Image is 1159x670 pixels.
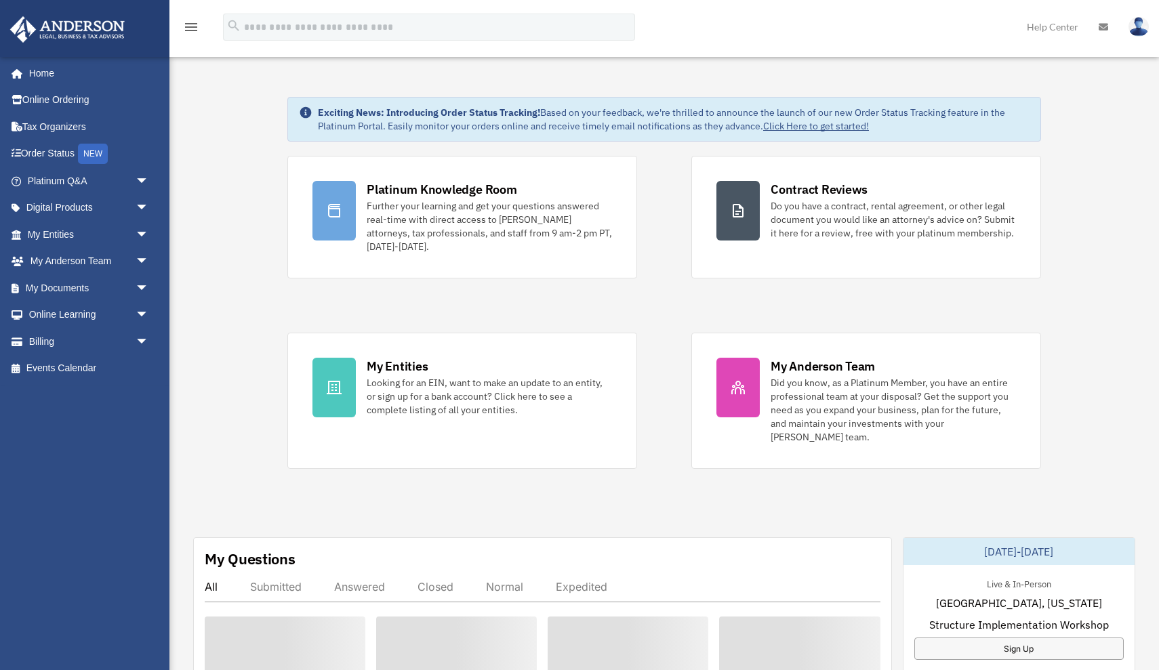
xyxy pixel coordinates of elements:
div: Submitted [250,580,302,593]
img: Anderson Advisors Platinum Portal [6,16,129,43]
div: Answered [334,580,385,593]
div: Looking for an EIN, want to make an update to an entity, or sign up for a bank account? Click her... [367,376,612,417]
a: menu [183,24,199,35]
div: [DATE]-[DATE] [903,538,1135,565]
span: arrow_drop_down [136,274,163,302]
strong: Exciting News: Introducing Order Status Tracking! [318,106,540,119]
a: Billingarrow_drop_down [9,328,169,355]
span: [GEOGRAPHIC_DATA], [US_STATE] [936,595,1102,611]
div: Expedited [556,580,607,593]
span: arrow_drop_down [136,301,163,329]
div: All [205,580,218,593]
a: Home [9,60,163,87]
i: search [226,18,241,33]
a: Tax Organizers [9,113,169,140]
a: Online Learningarrow_drop_down [9,301,169,329]
span: arrow_drop_down [136,194,163,222]
div: Normal [486,580,523,593]
div: My Entities [367,358,428,375]
img: User Pic [1128,17,1149,37]
a: My Entities Looking for an EIN, want to make an update to an entity, or sign up for a bank accoun... [287,333,637,469]
div: Further your learning and get your questions answered real-time with direct access to [PERSON_NAM... [367,199,612,253]
a: Click Here to get started! [763,120,869,132]
a: My Anderson Team Did you know, as a Platinum Member, you have an entire professional team at your... [691,333,1041,469]
i: menu [183,19,199,35]
span: Structure Implementation Workshop [929,616,1109,633]
a: My Anderson Teamarrow_drop_down [9,248,169,275]
div: Contract Reviews [771,181,868,198]
a: Platinum Q&Aarrow_drop_down [9,167,169,194]
a: Order StatusNEW [9,140,169,168]
a: My Entitiesarrow_drop_down [9,221,169,248]
div: NEW [78,144,108,164]
div: Based on your feedback, we're thrilled to announce the launch of our new Order Status Tracking fe... [318,106,1030,133]
div: My Questions [205,549,296,569]
span: arrow_drop_down [136,221,163,249]
a: My Documentsarrow_drop_down [9,274,169,301]
a: Online Ordering [9,87,169,114]
span: arrow_drop_down [136,328,163,356]
span: arrow_drop_down [136,167,163,195]
div: Live & In-Person [976,576,1062,590]
div: Closed [418,580,453,593]
div: Did you know, as a Platinum Member, you have an entire professional team at your disposal? Get th... [771,376,1016,444]
a: Sign Up [914,637,1124,660]
a: Contract Reviews Do you have a contract, rental agreement, or other legal document you would like... [691,156,1041,278]
a: Platinum Knowledge Room Further your learning and get your questions answered real-time with dire... [287,156,637,278]
a: Events Calendar [9,355,169,382]
span: arrow_drop_down [136,248,163,276]
div: Do you have a contract, rental agreement, or other legal document you would like an attorney's ad... [771,199,1016,240]
div: My Anderson Team [771,358,875,375]
a: Digital Productsarrow_drop_down [9,194,169,222]
div: Platinum Knowledge Room [367,181,517,198]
